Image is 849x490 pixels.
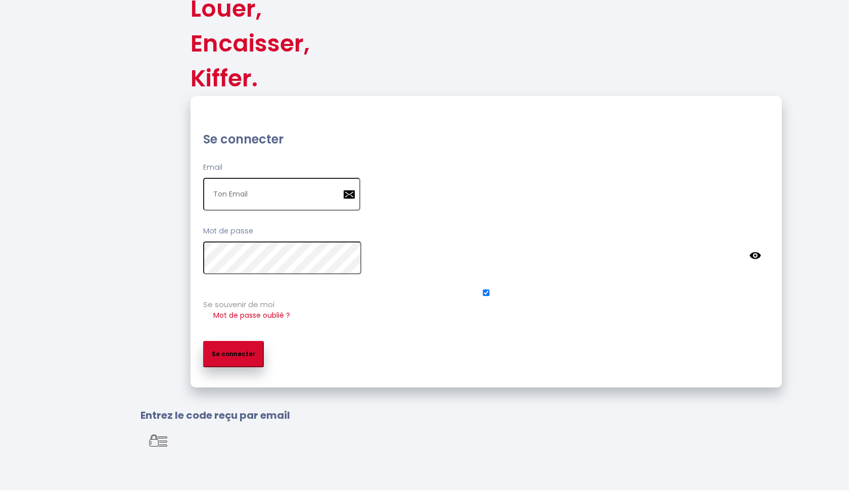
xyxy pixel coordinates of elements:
[203,341,264,367] button: Se connecter
[203,162,769,173] h2: Email
[191,26,310,61] div: Encaisser,
[203,131,769,147] h1: Se connecter
[203,226,769,236] h2: Mot de passe
[203,299,274,310] label: Se souvenir de moi
[203,178,360,211] input: Ton Email
[191,61,310,96] div: Kiffer.
[140,408,831,423] h2: Entrez le code reçu par email
[213,310,290,320] a: Mot de passe oublié ?
[140,423,176,458] img: NO IMAGE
